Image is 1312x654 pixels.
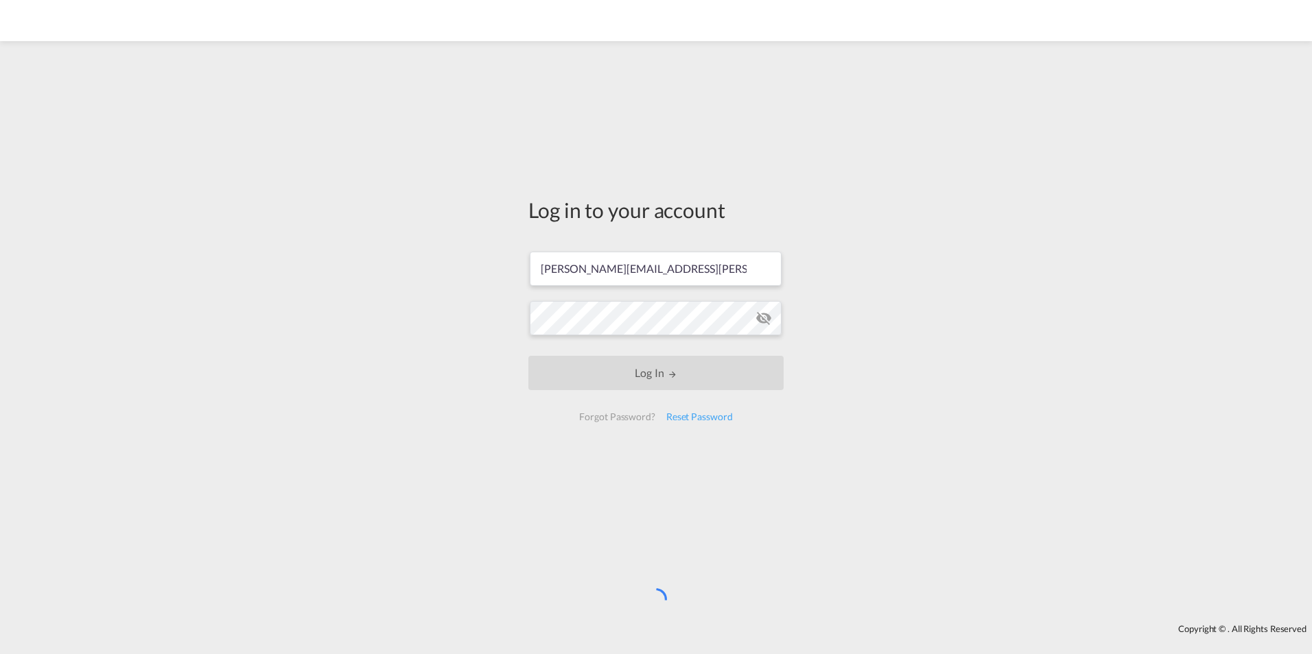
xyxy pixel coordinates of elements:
[530,252,782,286] input: Enter email/phone number
[528,356,784,390] button: LOGIN
[528,195,784,224] div: Log in to your account
[574,404,660,429] div: Forgot Password?
[755,310,772,326] md-icon: icon-eye-off
[661,404,738,429] div: Reset Password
